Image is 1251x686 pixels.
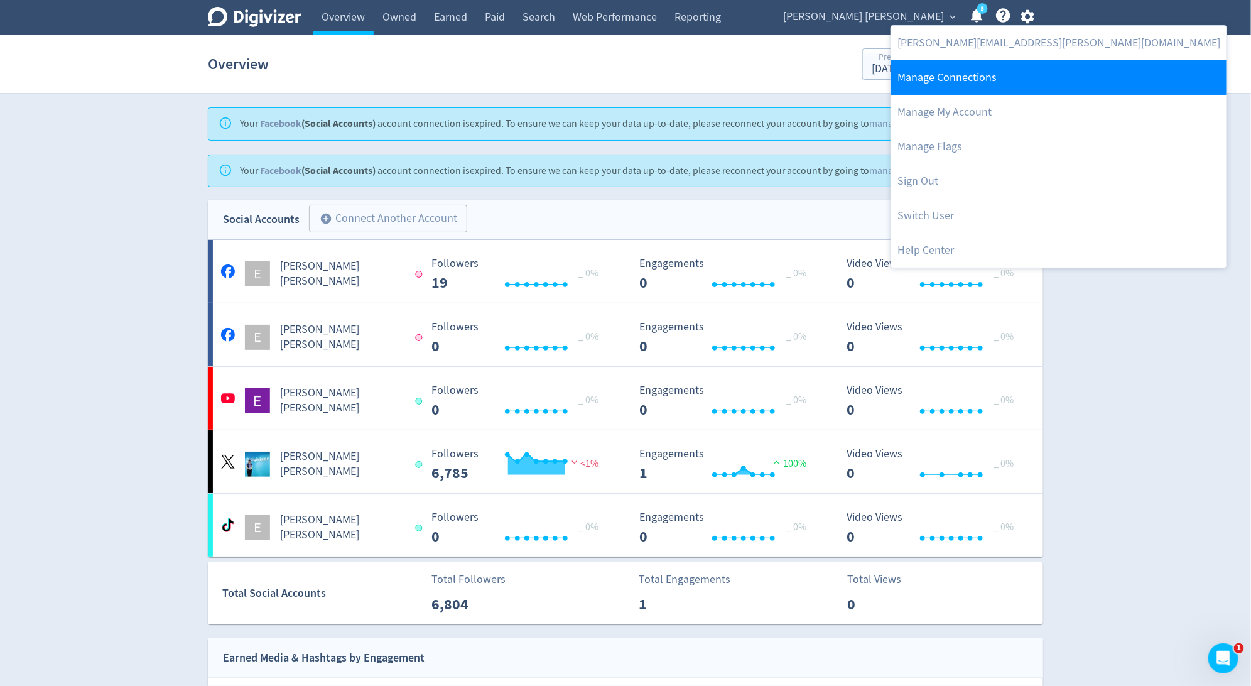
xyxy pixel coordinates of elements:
[891,26,1227,60] a: [PERSON_NAME][EMAIL_ADDRESS][PERSON_NAME][DOMAIN_NAME]
[891,164,1227,199] a: Log out
[891,60,1227,95] a: Manage Connections
[891,95,1227,129] a: Manage My Account
[1234,643,1244,653] span: 1
[1208,643,1238,673] iframe: Intercom live chat
[891,199,1227,233] a: Switch User
[891,129,1227,164] a: Manage Flags
[891,233,1227,268] a: Help Center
